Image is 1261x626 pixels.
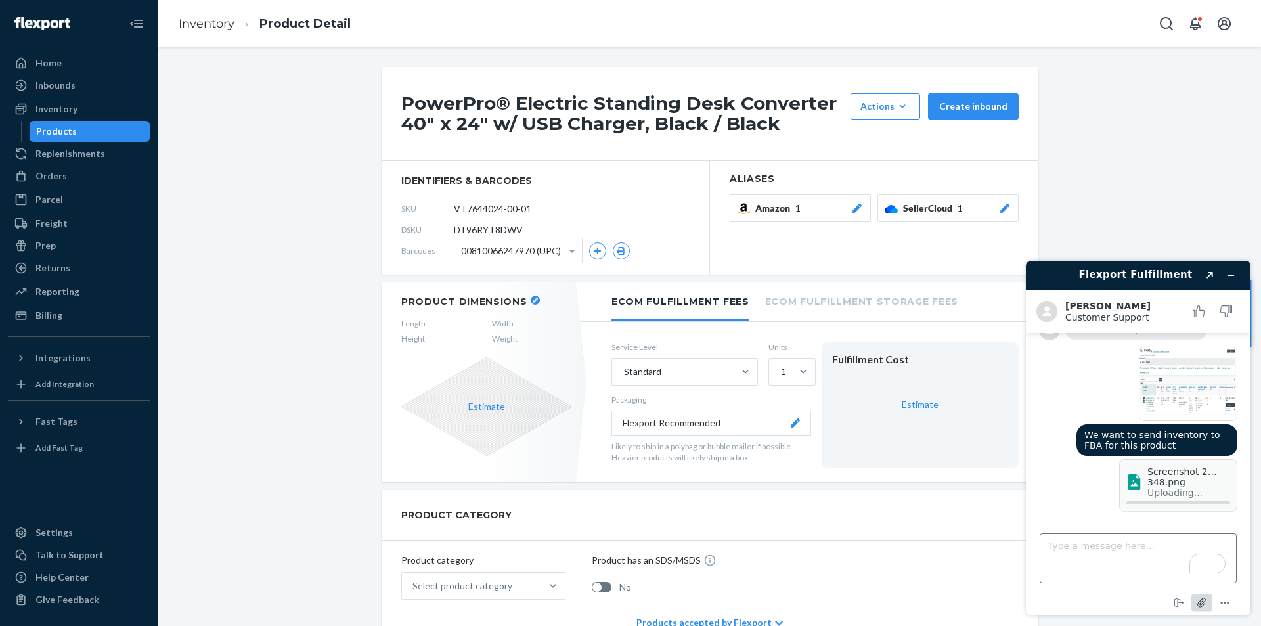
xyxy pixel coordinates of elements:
ol: breadcrumbs [168,5,361,43]
label: Service Level [611,342,758,353]
a: Billing [8,305,150,326]
a: Orders [8,166,150,187]
div: Integrations [35,351,91,365]
div: Select product category [412,579,512,592]
h2: PRODUCT CATEGORY [401,503,512,527]
p: Likely to ship in a polybag or bubble mailer if possible. Heavier products will likely ship in a ... [611,441,811,463]
a: Estimate [902,399,939,410]
button: Close Navigation [123,11,150,37]
span: Chat [29,9,56,21]
div: Freight [35,217,68,230]
span: DT96RYT8DWV [454,223,523,236]
h2: Aliases [730,174,1019,184]
button: Create inbound [928,93,1019,120]
li: Ecom Fulfillment Fees [611,282,749,321]
div: Fast Tags [35,415,77,428]
button: Amazon1 [730,194,871,222]
div: Add Integration [35,378,94,390]
input: Standard [623,365,624,378]
img: Flexport logo [14,17,70,30]
div: Fulfillment Cost [832,352,1008,367]
div: 1 [781,365,786,378]
button: Open notifications [1182,11,1208,37]
span: Weight [492,333,518,344]
span: 00810066247970 (UPC) [461,240,561,262]
span: Amazon [755,202,795,215]
a: Parcel [8,189,150,210]
a: Add Fast Tag [8,437,150,458]
div: Settings [35,526,73,539]
iframe: To enrich screen reader interactions, please activate Accessibility in Grammarly extension settings [1015,250,1261,626]
div: Actions [860,100,910,113]
a: Help Center [8,567,150,588]
div: Prep [35,239,56,252]
div: Give Feedback [35,593,99,606]
a: Prep [8,235,150,256]
p: Product category [401,554,565,567]
a: Product Detail [259,16,351,31]
span: Barcodes [401,245,454,256]
a: Add Integration [8,374,150,395]
div: Help Center [35,571,89,584]
div: Home [35,56,62,70]
span: Height [401,333,426,344]
button: Talk to Support [8,545,150,566]
div: Standard [624,365,661,378]
h1: PowerPro® Electric Standing Desk Converter 40" x 24" w/ USB Charger, Black / Black [401,93,844,134]
a: Settings [8,522,150,543]
a: Home [8,53,150,74]
div: Returns [35,261,70,275]
div: Billing [35,309,62,322]
span: SellerCloud [903,202,958,215]
div: Replenishments [35,147,105,160]
span: SKU [401,203,454,214]
button: Fast Tags [8,411,150,432]
a: Products [30,121,150,142]
div: Talk to Support [35,548,104,562]
span: Width [492,318,518,329]
button: Flexport Recommended [611,411,811,436]
a: Inbounds [8,75,150,96]
label: Units [768,342,811,353]
p: Product has an SDS/MSDS [592,554,701,567]
span: DSKU [401,224,454,235]
div: Parcel [35,193,63,206]
button: Open Search Box [1153,11,1180,37]
div: Reporting [35,285,79,298]
span: Length [401,318,426,329]
li: Ecom Fulfillment Storage Fees [765,282,958,319]
div: Orders [35,169,67,183]
a: Returns [8,257,150,279]
button: Integrations [8,347,150,369]
div: Add Fast Tag [35,442,83,453]
button: Give Feedback [8,589,150,610]
button: Estimate [468,400,505,413]
a: Freight [8,213,150,234]
button: Actions [851,93,920,120]
div: Inbounds [35,79,76,92]
div: Inventory [35,102,77,116]
span: No [619,581,631,594]
p: Packaging [611,394,811,405]
span: 1 [795,202,801,215]
a: Replenishments [8,143,150,164]
input: 1 [780,365,781,378]
div: Products [36,125,77,138]
button: SellerCloud1 [877,194,1019,222]
a: Reporting [8,281,150,302]
button: Open account menu [1211,11,1237,37]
